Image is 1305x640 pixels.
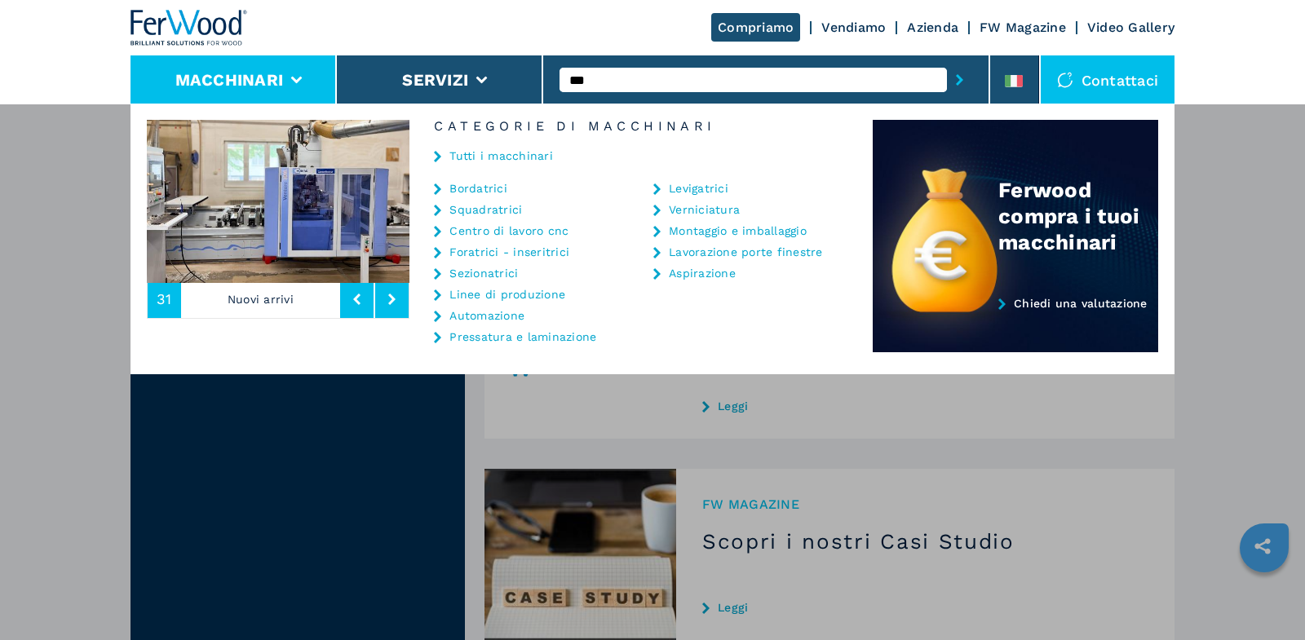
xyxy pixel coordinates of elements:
[669,246,823,258] a: Lavorazione porte finestre
[1057,72,1073,88] img: Contattaci
[998,177,1158,255] div: Ferwood compra i tuoi macchinari
[907,20,958,35] a: Azienda
[669,183,728,194] a: Levigatrici
[402,70,468,90] button: Servizi
[449,183,507,194] a: Bordatrici
[449,150,553,161] a: Tutti i macchinari
[130,10,248,46] img: Ferwood
[873,297,1158,353] a: Chiedi una valutazione
[449,204,522,215] a: Squadratrici
[409,120,873,133] h6: Categorie di Macchinari
[711,13,800,42] a: Compriamo
[669,225,807,236] a: Montaggio e imballaggio
[947,61,972,99] button: submit-button
[175,70,284,90] button: Macchinari
[669,267,736,279] a: Aspirazione
[980,20,1066,35] a: FW Magazine
[1041,55,1175,104] div: Contattaci
[409,120,672,283] img: image
[449,246,569,258] a: Foratrici - inseritrici
[147,120,409,283] img: image
[821,20,886,35] a: Vendiamo
[449,289,565,300] a: Linee di produzione
[669,204,740,215] a: Verniciatura
[449,225,568,236] a: Centro di lavoro cnc
[449,331,596,342] a: Pressatura e laminazione
[181,280,341,318] p: Nuovi arrivi
[449,267,518,279] a: Sezionatrici
[1087,20,1174,35] a: Video Gallery
[449,310,524,321] a: Automazione
[157,292,172,307] span: 31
